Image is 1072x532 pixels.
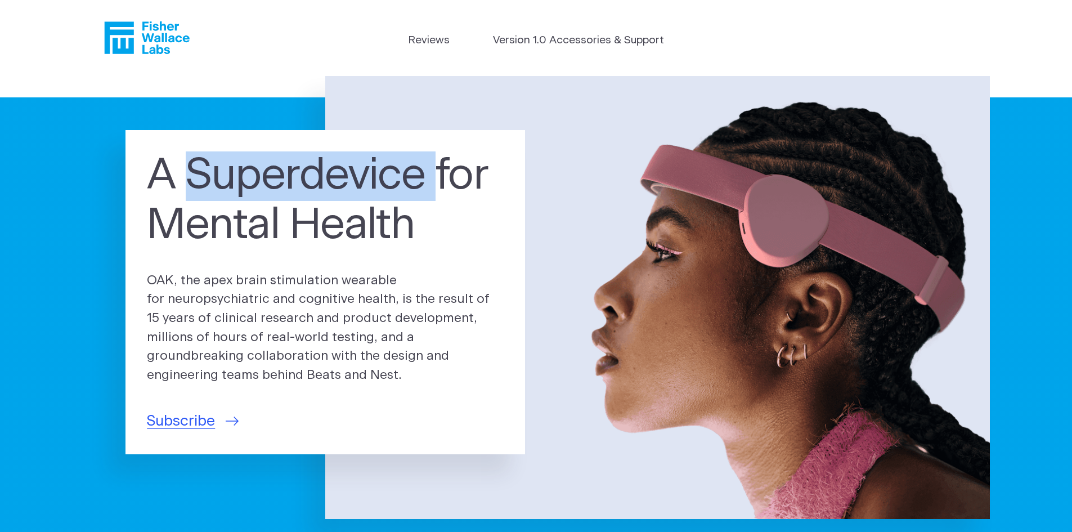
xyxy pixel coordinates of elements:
[147,410,239,432] a: Subscribe
[493,33,664,49] a: Version 1.0 Accessories & Support
[408,33,450,49] a: Reviews
[147,410,215,432] span: Subscribe
[147,151,504,251] h1: A Superdevice for Mental Health
[147,271,504,385] p: OAK, the apex brain stimulation wearable for neuropsychiatric and cognitive health, is the result...
[104,21,190,54] a: Fisher Wallace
